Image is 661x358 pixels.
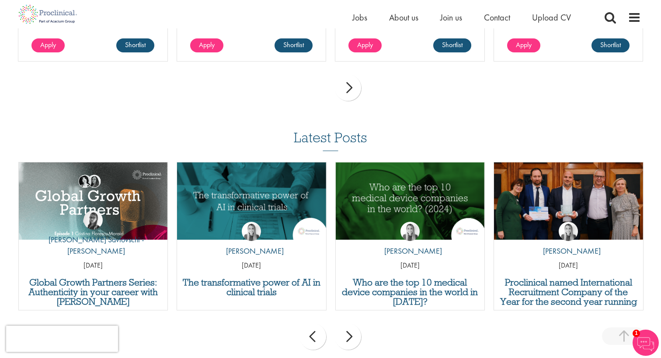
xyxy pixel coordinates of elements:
p: [DATE] [336,261,485,271]
p: [PERSON_NAME] [536,245,601,257]
a: Link to a post [19,162,168,240]
span: Apply [40,40,56,49]
img: Hannah Burke [559,222,578,241]
p: [DATE] [177,261,326,271]
a: Link to a post [336,162,485,240]
a: Apply [190,38,223,52]
img: Hannah Burke [242,222,261,241]
span: 1 [633,330,640,337]
a: Who are the top 10 medical device companies in the world in [DATE]? [340,278,480,306]
a: Hannah Burke [PERSON_NAME] [219,222,284,261]
p: [DATE] [19,261,168,271]
a: Shortlist [433,38,471,52]
a: Hannah Burke [PERSON_NAME] [536,222,601,261]
span: Apply [199,40,215,49]
div: next [335,324,361,350]
img: Hannah Burke [400,222,420,241]
h3: Latest Posts [294,130,367,151]
img: The Transformative Power of AI in Clinical Trials | Proclinical [177,162,326,240]
a: Upload CV [532,12,571,23]
a: Shortlist [591,38,630,52]
a: Shortlist [116,38,154,52]
a: Apply [348,38,382,52]
div: prev [300,324,326,350]
a: Join us [440,12,462,23]
p: [DATE] [494,261,643,271]
a: About us [389,12,418,23]
img: Proclinical receives APSCo International Recruitment Company of the Year award [494,162,643,240]
a: Proclinical named International Recruitment Company of the Year for the second year running [498,278,639,306]
img: Chatbot [633,330,659,356]
a: Apply [507,38,540,52]
img: Theodora Savlovschi - Wicks [83,210,103,230]
div: next [335,75,361,101]
a: The transformative power of AI in clinical trials [181,278,322,297]
p: [PERSON_NAME] Savlovschi - [PERSON_NAME] [19,234,168,256]
p: [PERSON_NAME] [378,245,442,257]
a: Contact [484,12,510,23]
img: Top 10 Medical Device Companies 2024 [336,162,485,240]
a: Apply [31,38,65,52]
a: Link to a post [494,162,643,240]
a: Hannah Burke [PERSON_NAME] [378,222,442,261]
a: Jobs [352,12,367,23]
span: Apply [357,40,373,49]
a: Link to a post [177,162,326,240]
a: Global Growth Partners Series: Authenticity in your career with [PERSON_NAME] [23,278,164,306]
p: [PERSON_NAME] [219,245,284,257]
iframe: reCAPTCHA [6,326,118,352]
a: Theodora Savlovschi - Wicks [PERSON_NAME] Savlovschi - [PERSON_NAME] [19,210,168,261]
a: Shortlist [275,38,313,52]
span: Apply [516,40,532,49]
